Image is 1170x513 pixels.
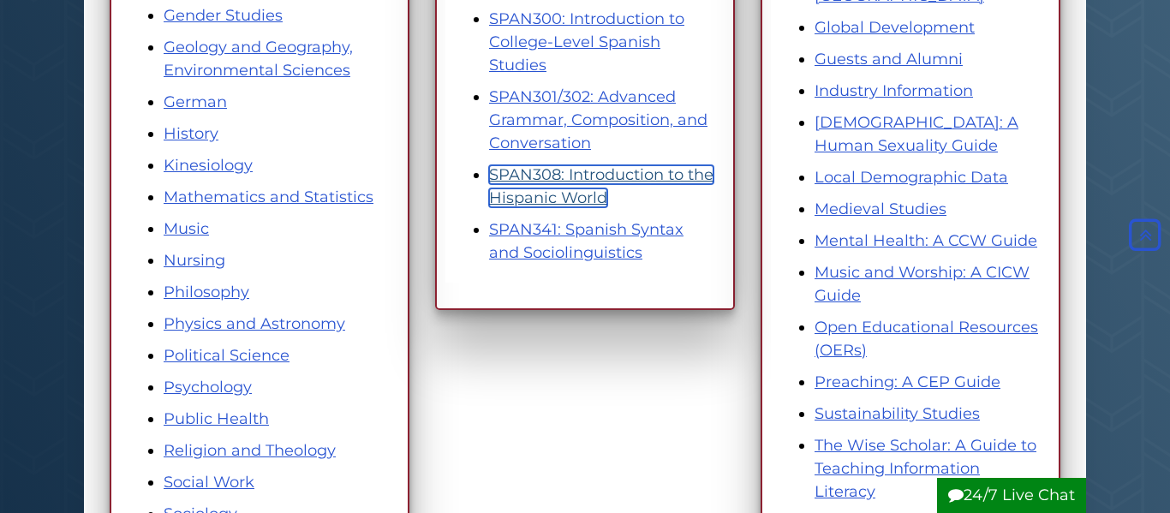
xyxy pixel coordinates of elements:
a: Local Demographic Data [815,168,1008,187]
a: Kinesiology [164,156,253,175]
a: Gender Studies [164,6,283,25]
a: Nursing [164,251,225,270]
a: SPAN300: Introduction to College-Level Spanish Studies [489,9,684,75]
a: Open Educational Resources (OERs) [815,318,1038,360]
a: Music and Worship: A CICW Guide [815,263,1030,305]
button: 24/7 Live Chat [937,478,1086,513]
a: SPAN301/302: Advanced Grammar, Composition, and Conversation [489,87,707,152]
a: Preaching: A CEP Guide [815,373,1000,391]
a: Guests and Alumni [815,50,963,69]
a: Medieval Studies [815,200,946,218]
a: Mathematics and Statistics [164,188,373,206]
a: Music [164,219,209,238]
a: History [164,124,218,143]
a: German [164,92,227,111]
a: Physics and Astronomy [164,314,345,333]
a: Geology and Geography, Environmental Sciences [164,38,353,80]
a: Philosophy [164,283,249,301]
a: Social Work [164,473,254,492]
a: Industry Information [815,81,973,100]
a: SPAN308: Introduction to the Hispanic World [489,165,713,207]
a: [DEMOGRAPHIC_DATA]: A Human Sexuality Guide [815,113,1018,155]
a: Sustainability Studies [815,404,980,423]
a: Public Health [164,409,269,428]
a: Political Science [164,346,290,365]
a: Global Development [815,18,975,37]
a: SPAN341: Spanish Syntax and Sociolinguistics [489,220,683,262]
a: Psychology [164,378,252,397]
a: Mental Health: A CCW Guide [815,231,1037,250]
a: The Wise Scholar: A Guide to Teaching Information Literacy [815,436,1036,501]
a: Religion and Theology [164,441,336,460]
a: Back to Top [1125,225,1166,244]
